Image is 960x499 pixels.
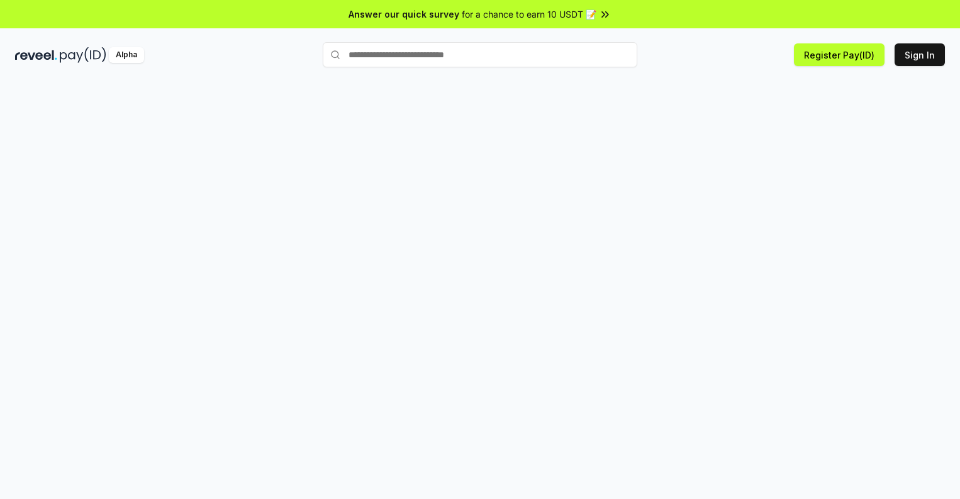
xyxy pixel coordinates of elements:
[60,47,106,63] img: pay_id
[895,43,945,66] button: Sign In
[349,8,459,21] span: Answer our quick survey
[109,47,144,63] div: Alpha
[15,47,57,63] img: reveel_dark
[462,8,596,21] span: for a chance to earn 10 USDT 📝
[794,43,885,66] button: Register Pay(ID)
